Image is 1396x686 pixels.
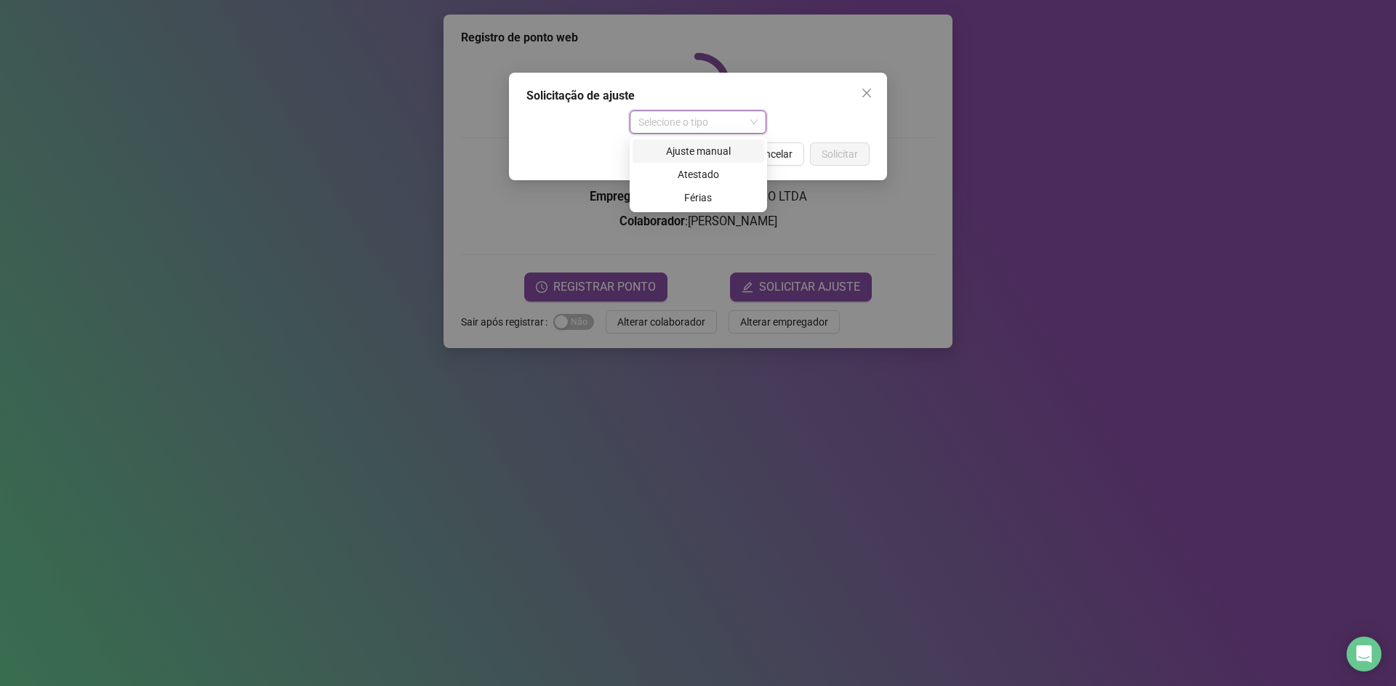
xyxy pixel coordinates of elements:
[526,87,870,105] div: Solicitação de ajuste
[641,166,755,182] div: Atestado
[641,190,755,206] div: Férias
[753,146,793,162] span: Cancelar
[855,81,878,105] button: Close
[1347,637,1381,671] div: Open Intercom Messenger
[638,111,758,133] span: Selecione o tipo
[633,186,764,209] div: Férias
[633,140,764,163] div: Ajuste manual
[633,163,764,186] div: Atestado
[810,142,870,166] button: Solicitar
[741,142,804,166] button: Cancelar
[641,143,755,159] div: Ajuste manual
[861,87,872,99] span: close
